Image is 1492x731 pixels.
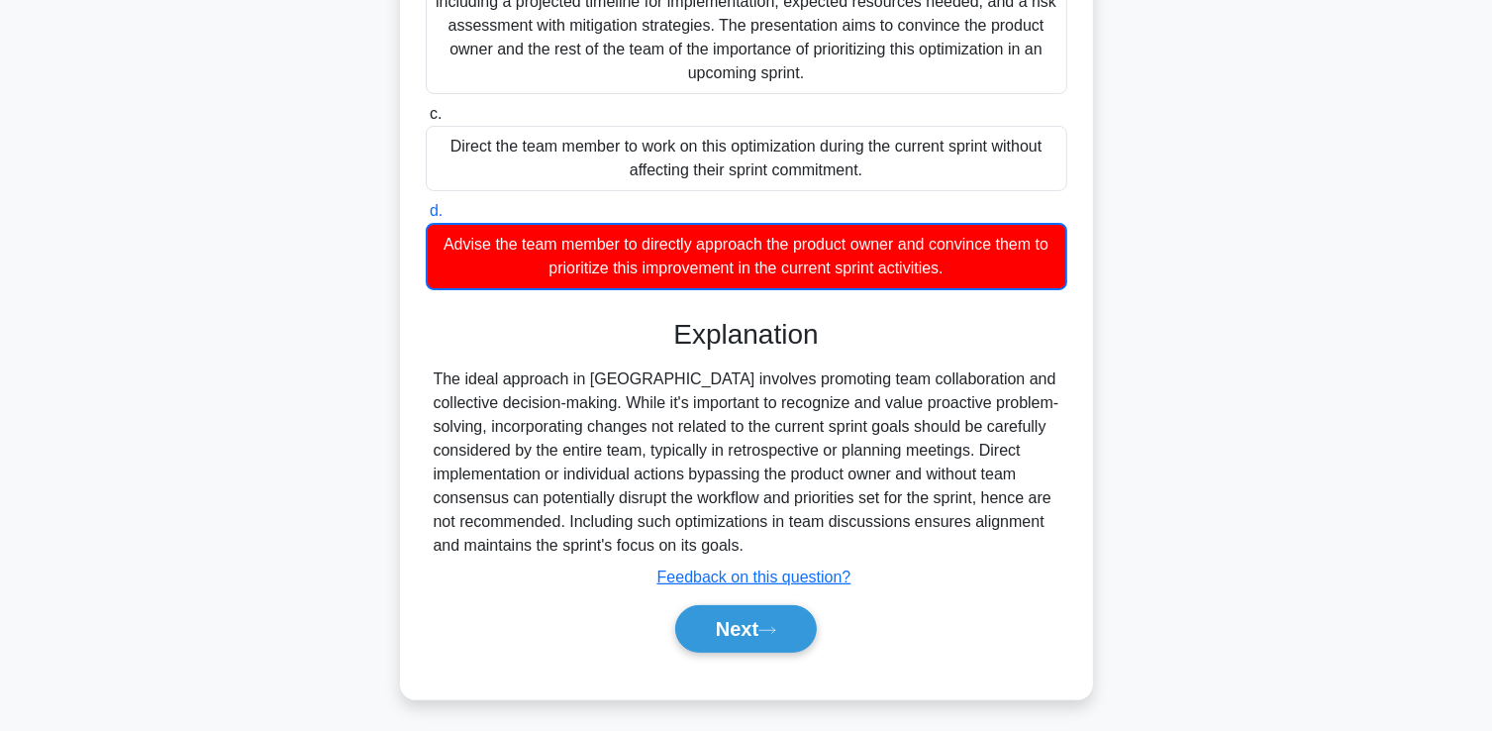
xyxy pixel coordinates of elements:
[434,367,1059,558] div: The ideal approach in [GEOGRAPHIC_DATA] involves promoting team collaboration and collective deci...
[438,318,1055,352] h3: Explanation
[426,223,1067,290] div: Advise the team member to directly approach the product owner and convince them to prioritize thi...
[430,202,443,219] span: d.
[426,126,1067,191] div: Direct the team member to work on this optimization during the current sprint without affecting t...
[657,569,851,585] a: Feedback on this question?
[675,605,817,653] button: Next
[430,105,442,122] span: c.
